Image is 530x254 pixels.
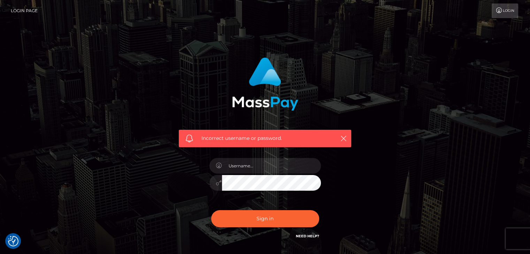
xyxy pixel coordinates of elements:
[222,158,321,174] input: Username...
[232,57,298,111] img: MassPay Login
[11,3,38,18] a: Login Page
[8,236,18,246] img: Revisit consent button
[296,234,319,238] a: Need Help?
[8,236,18,246] button: Consent Preferences
[492,3,518,18] a: Login
[201,135,329,142] span: Incorrect username or password.
[211,210,319,227] button: Sign in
